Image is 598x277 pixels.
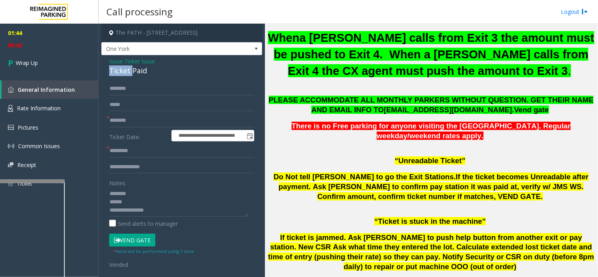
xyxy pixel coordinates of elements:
[18,142,60,150] span: Common Issues
[101,24,262,42] h4: The PATH - [STREET_ADDRESS]
[109,261,128,268] span: Vended
[109,57,123,65] span: Issue
[384,106,514,114] span: [EMAIL_ADDRESS][DOMAIN_NAME].
[8,125,14,130] img: 'icon'
[102,43,230,55] span: One York
[8,87,14,93] img: 'icon'
[123,58,155,65] span: -
[17,104,61,112] span: Rate Information
[16,59,38,67] span: Wrap Up
[279,173,589,201] span: If the ticket becomes Unreadable after payment. Ask [PERSON_NAME] to confirm pay station it was p...
[245,130,254,141] span: Toggle popup
[18,124,38,131] span: Pictures
[514,106,549,114] span: Vend gate
[561,7,588,16] a: Logout
[568,64,571,77] span: .
[292,122,571,140] span: There is no Free parking for anyone visiting the [GEOGRAPHIC_DATA]. Regular weekday/weekend rates...
[8,105,13,112] img: 'icon'
[582,7,588,16] img: logout
[125,57,155,65] span: Ticket Issue
[274,31,594,77] span: a [PERSON_NAME] calls from Exit 3 the amount must be pushed to Exit 4. When a [PERSON_NAME] calls...
[17,161,36,169] span: Receipt
[107,130,170,142] label: Ticket Date:
[268,233,594,271] span: If ticket is jammed. Ask [PERSON_NAME] to push help button from another exit or pay station. New ...
[109,65,254,76] div: Ticket Paid
[268,31,300,44] span: When
[8,143,14,149] img: 'icon'
[18,86,75,93] span: General Information
[109,219,178,228] label: Send alerts to manager
[109,176,126,187] label: Notes:
[109,234,155,247] button: Vend Gate
[113,248,194,254] small: Vend will be performed using 1 tone
[269,96,594,114] span: PLEASE ACCOMMODATE ALL MONTHLY PARKERS WITHOUT QUESTION. GET THEIR NAME AND EMAIL INFO TO
[274,173,456,181] span: Do Not tell [PERSON_NAME] to go the Exit Stations.
[395,156,466,165] span: “Unreadable Ticket”
[2,80,99,99] a: General Information
[374,217,486,225] span: “Ticket is stuck in the machine”
[102,2,177,21] h3: Call processing
[8,162,13,167] img: 'icon'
